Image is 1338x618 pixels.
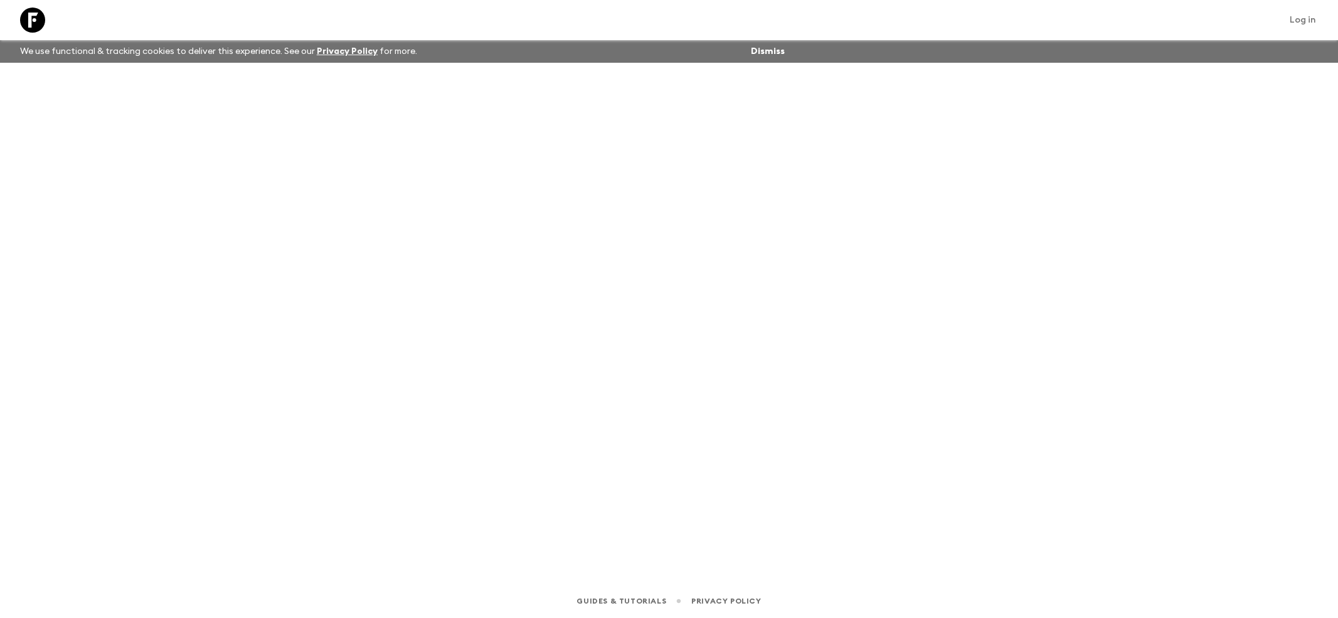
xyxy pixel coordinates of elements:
button: Dismiss [748,43,788,60]
a: Privacy Policy [691,594,761,608]
a: Log in [1283,11,1323,29]
p: We use functional & tracking cookies to deliver this experience. See our for more. [15,40,422,63]
a: Privacy Policy [317,47,378,56]
a: Guides & Tutorials [576,594,666,608]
